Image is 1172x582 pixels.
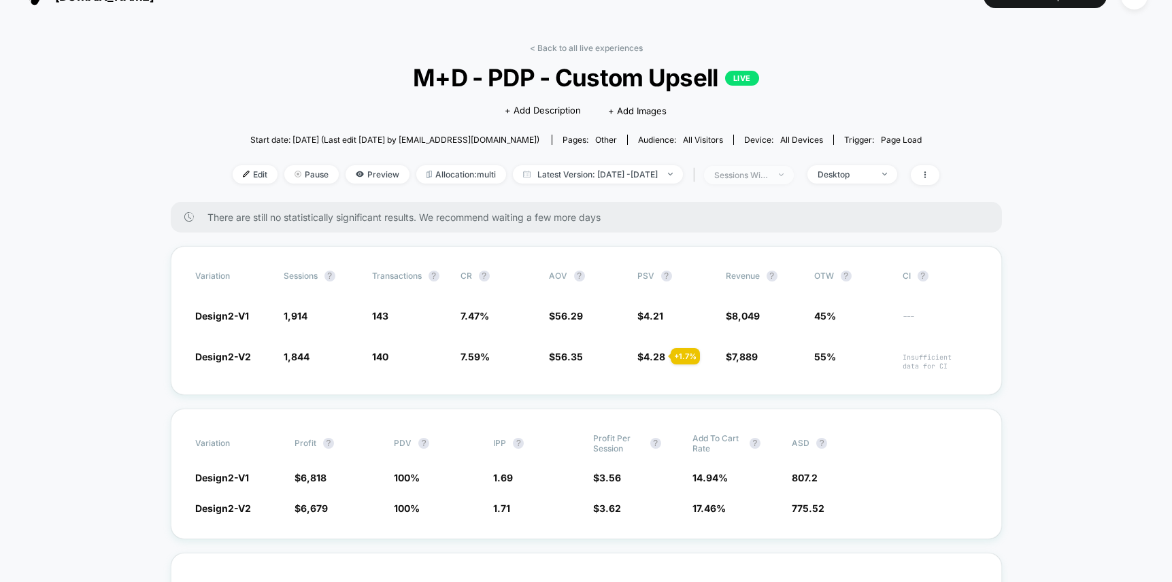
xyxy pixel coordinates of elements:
[555,351,583,362] span: 56.35
[881,135,922,145] span: Page Load
[429,271,439,281] button: ?
[841,271,852,281] button: ?
[750,438,760,449] button: ?
[593,472,621,483] span: $
[195,271,270,281] span: Variation
[814,271,889,281] span: OTW
[284,165,339,184] span: Pause
[692,502,726,514] span: 17.46 %
[683,135,723,145] span: All Visitors
[250,135,539,145] span: Start date: [DATE] (Last edit [DATE] by [EMAIL_ADDRESS][DOMAIN_NAME])
[599,502,621,514] span: 3.62
[372,351,388,362] span: 140
[638,135,723,145] div: Audience:
[692,433,743,453] span: Add To Cart Rate
[233,165,278,184] span: Edit
[394,472,420,483] span: 100 %
[295,472,327,483] span: $
[637,351,665,362] span: $
[394,438,412,448] span: PDV
[767,271,777,281] button: ?
[643,351,665,362] span: 4.28
[207,211,975,223] span: There are still no statistically significant results. We recommend waiting a few more days
[903,271,977,281] span: CI
[563,135,617,145] div: Pages:
[726,271,760,281] span: Revenue
[792,472,818,483] span: 807.2
[549,351,583,362] span: $
[637,310,663,322] span: $
[493,472,513,483] span: 1.69
[493,502,510,514] span: 1.71
[195,351,251,362] span: Design2-V2
[593,502,621,514] span: $
[295,171,301,177] img: end
[195,472,249,483] span: Design2-V1
[418,438,429,449] button: ?
[792,502,824,514] span: 775.52
[493,438,506,448] span: IPP
[733,135,833,145] span: Device:
[301,502,328,514] span: 6,679
[243,171,250,177] img: edit
[671,348,700,364] div: + 1.7 %
[918,271,928,281] button: ?
[394,502,420,514] span: 100 %
[268,63,904,92] span: M+D - PDP - Custom Upsell
[346,165,409,184] span: Preview
[295,502,328,514] span: $
[523,171,531,177] img: calendar
[505,104,581,118] span: + Add Description
[195,433,270,453] span: Variation
[595,135,617,145] span: other
[725,71,759,86] p: LIVE
[593,433,643,453] span: Profit Per Session
[301,472,327,483] span: 6,818
[643,310,663,322] span: 4.21
[726,351,758,362] span: $
[903,353,977,371] span: Insufficient data for CI
[549,310,583,322] span: $
[284,271,318,281] span: Sessions
[461,271,472,281] span: CR
[324,271,335,281] button: ?
[650,438,661,449] button: ?
[903,312,977,322] span: ---
[637,271,654,281] span: PSV
[732,310,760,322] span: 8,049
[426,171,432,178] img: rebalance
[513,438,524,449] button: ?
[549,271,567,281] span: AOV
[574,271,585,281] button: ?
[372,310,388,322] span: 143
[816,438,827,449] button: ?
[690,165,704,185] span: |
[372,271,422,281] span: Transactions
[814,351,836,362] span: 55%
[814,310,836,322] span: 45%
[530,43,643,53] a: < Back to all live experiences
[714,170,769,180] div: sessions with impression
[195,502,251,514] span: Design2-V2
[461,351,490,362] span: 7.59 %
[844,135,922,145] div: Trigger:
[780,135,823,145] span: all devices
[882,173,887,175] img: end
[195,310,249,322] span: Design2-V1
[818,169,872,179] div: Desktop
[726,310,760,322] span: $
[555,310,583,322] span: 56.29
[668,173,673,175] img: end
[284,351,309,362] span: 1,844
[479,271,490,281] button: ?
[779,173,784,176] img: end
[792,438,809,448] span: ASD
[608,105,667,116] span: + Add Images
[661,271,672,281] button: ?
[599,472,621,483] span: 3.56
[692,472,728,483] span: 14.94 %
[732,351,758,362] span: 7,889
[284,310,307,322] span: 1,914
[416,165,506,184] span: Allocation: multi
[513,165,683,184] span: Latest Version: [DATE] - [DATE]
